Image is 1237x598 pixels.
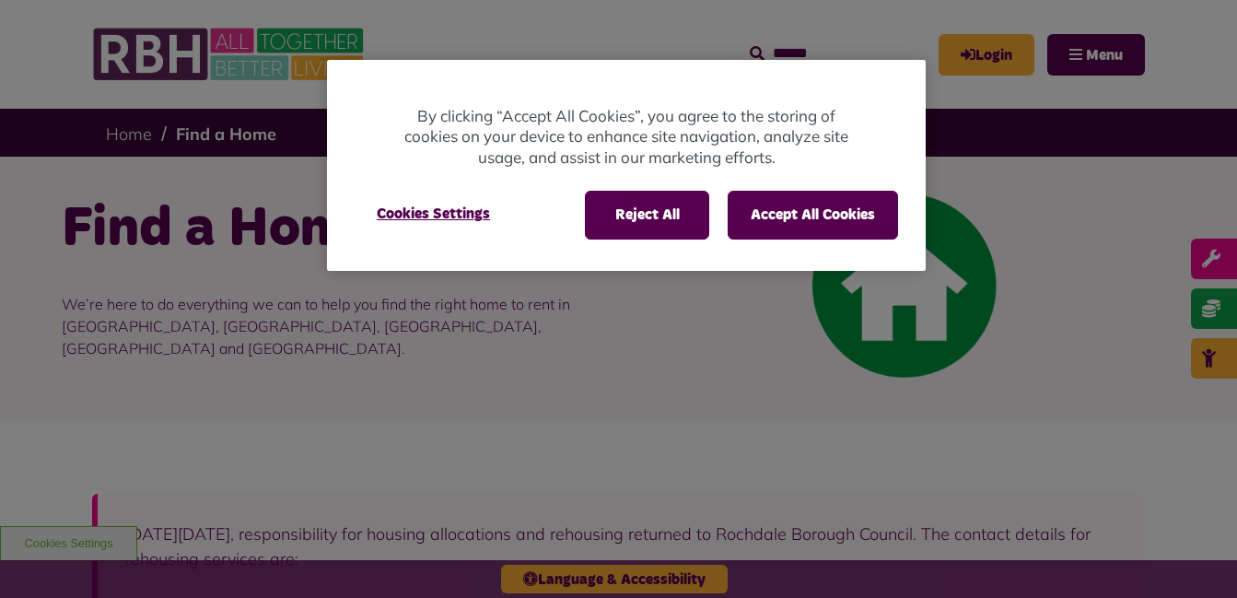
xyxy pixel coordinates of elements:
div: Privacy [327,60,926,271]
button: Cookies Settings [355,191,512,237]
button: Accept All Cookies [728,191,898,239]
div: Cookie banner [327,60,926,271]
button: Reject All [585,191,709,239]
p: By clicking “Accept All Cookies”, you agree to the storing of cookies on your device to enhance s... [401,106,852,169]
